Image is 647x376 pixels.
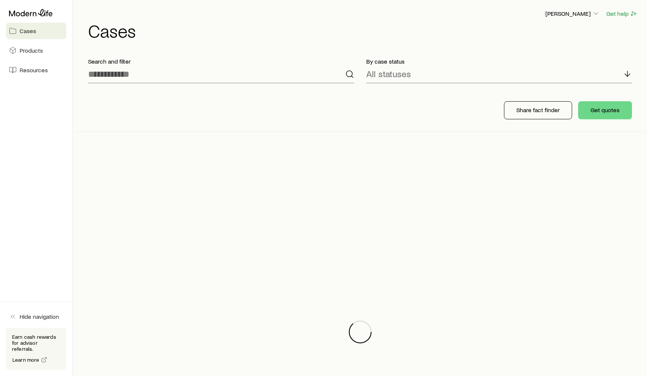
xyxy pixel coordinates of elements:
button: Share fact finder [504,101,572,119]
p: Search and filter [88,58,354,65]
button: Hide navigation [6,308,66,325]
span: Hide navigation [20,313,59,320]
span: Products [20,47,43,54]
div: Earn cash rewards for advisor referrals.Learn more [6,328,66,370]
a: Resources [6,62,66,78]
p: By case status [366,58,632,65]
span: Cases [20,27,36,35]
p: Share fact finder [516,106,560,114]
span: Resources [20,66,48,74]
button: [PERSON_NAME] [545,9,600,18]
span: Learn more [12,357,40,362]
p: [PERSON_NAME] [545,10,600,17]
p: Earn cash rewards for advisor referrals. [12,334,60,352]
button: Get quotes [578,101,632,119]
a: Cases [6,23,66,39]
p: All statuses [366,69,411,79]
h1: Cases [88,21,638,40]
a: Products [6,42,66,59]
button: Get help [606,9,638,18]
